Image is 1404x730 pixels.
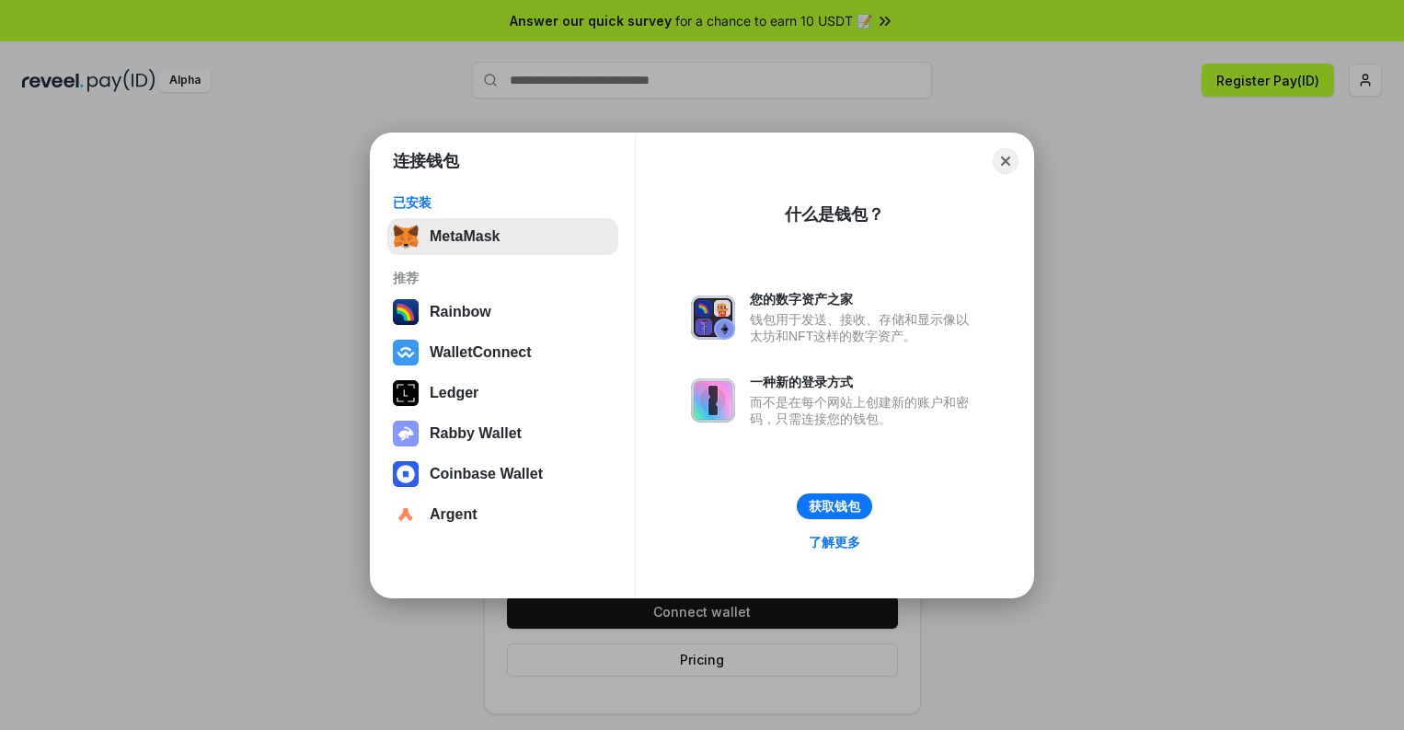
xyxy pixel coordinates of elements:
div: 已安装 [393,194,613,211]
img: svg+xml,%3Csvg%20width%3D%2228%22%20height%3D%2228%22%20viewBox%3D%220%200%2028%2028%22%20fill%3D... [393,340,419,365]
div: Ledger [430,385,478,401]
img: svg+xml,%3Csvg%20xmlns%3D%22http%3A%2F%2Fwww.w3.org%2F2000%2Fsvg%22%20fill%3D%22none%22%20viewBox... [393,421,419,446]
div: WalletConnect [430,344,532,361]
img: svg+xml,%3Csvg%20width%3D%2228%22%20height%3D%2228%22%20viewBox%3D%220%200%2028%2028%22%20fill%3D... [393,502,419,527]
button: Argent [387,496,618,533]
div: 了解更多 [809,534,860,550]
button: Coinbase Wallet [387,456,618,492]
img: svg+xml,%3Csvg%20fill%3D%22none%22%20height%3D%2233%22%20viewBox%3D%220%200%2035%2033%22%20width%... [393,224,419,249]
img: svg+xml,%3Csvg%20width%3D%2228%22%20height%3D%2228%22%20viewBox%3D%220%200%2028%2028%22%20fill%3D... [393,461,419,487]
div: 什么是钱包？ [785,203,884,226]
button: Rabby Wallet [387,415,618,452]
button: MetaMask [387,218,618,255]
button: 获取钱包 [797,493,872,519]
div: 一种新的登录方式 [750,374,978,390]
img: svg+xml,%3Csvg%20xmlns%3D%22http%3A%2F%2Fwww.w3.org%2F2000%2Fsvg%22%20fill%3D%22none%22%20viewBox... [691,378,735,423]
img: svg+xml,%3Csvg%20xmlns%3D%22http%3A%2F%2Fwww.w3.org%2F2000%2Fsvg%22%20fill%3D%22none%22%20viewBox... [691,295,735,340]
button: WalletConnect [387,334,618,371]
div: 您的数字资产之家 [750,291,978,307]
div: 钱包用于发送、接收、存储和显示像以太坊和NFT这样的数字资产。 [750,311,978,344]
div: Coinbase Wallet [430,466,543,482]
img: svg+xml,%3Csvg%20xmlns%3D%22http%3A%2F%2Fwww.w3.org%2F2000%2Fsvg%22%20width%3D%2228%22%20height%3... [393,380,419,406]
div: Rabby Wallet [430,425,522,442]
div: MetaMask [430,228,500,245]
button: Ledger [387,375,618,411]
div: Rainbow [430,304,491,320]
div: Argent [430,506,478,523]
h1: 连接钱包 [393,150,459,172]
button: Rainbow [387,294,618,330]
div: 而不是在每个网站上创建新的账户和密码，只需连接您的钱包。 [750,394,978,427]
div: 推荐 [393,270,613,286]
div: 获取钱包 [809,498,860,515]
img: svg+xml,%3Csvg%20width%3D%22120%22%20height%3D%22120%22%20viewBox%3D%220%200%20120%20120%22%20fil... [393,299,419,325]
button: Close [993,148,1018,174]
a: 了解更多 [798,530,871,554]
